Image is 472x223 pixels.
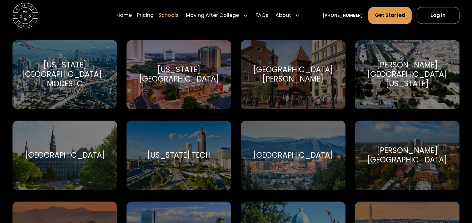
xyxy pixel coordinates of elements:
a: Go to selected school [12,40,117,109]
div: Moving After College [186,12,239,19]
div: Moving After College [183,7,250,24]
a: Pricing [137,7,154,24]
a: Schools [159,7,178,24]
a: Get Started [368,7,412,24]
a: FAQs [256,7,268,24]
a: Go to selected school [241,40,345,109]
a: Go to selected school [12,121,117,190]
div: About [276,12,291,19]
div: [GEOGRAPHIC_DATA] [253,151,333,160]
a: Log In [417,7,460,24]
a: Go to selected school [127,121,231,190]
div: [US_STATE] Tech [147,151,211,160]
div: [PERSON_NAME][GEOGRAPHIC_DATA][US_STATE] [362,61,452,89]
a: Go to selected school [355,40,460,109]
a: Go to selected school [241,121,345,190]
div: About [273,7,302,24]
div: [US_STATE][GEOGRAPHIC_DATA] - Modesto [20,61,110,89]
a: Go to selected school [127,40,231,109]
div: [PERSON_NAME][GEOGRAPHIC_DATA] [362,146,452,165]
a: [PHONE_NUMBER] [323,12,363,19]
div: [GEOGRAPHIC_DATA] [25,151,105,160]
img: Storage Scholars main logo [12,3,37,28]
div: [GEOGRAPHIC_DATA][PERSON_NAME] [248,65,338,84]
a: Home [117,7,132,24]
a: Go to selected school [355,121,460,190]
div: [US_STATE][GEOGRAPHIC_DATA] [134,65,224,84]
